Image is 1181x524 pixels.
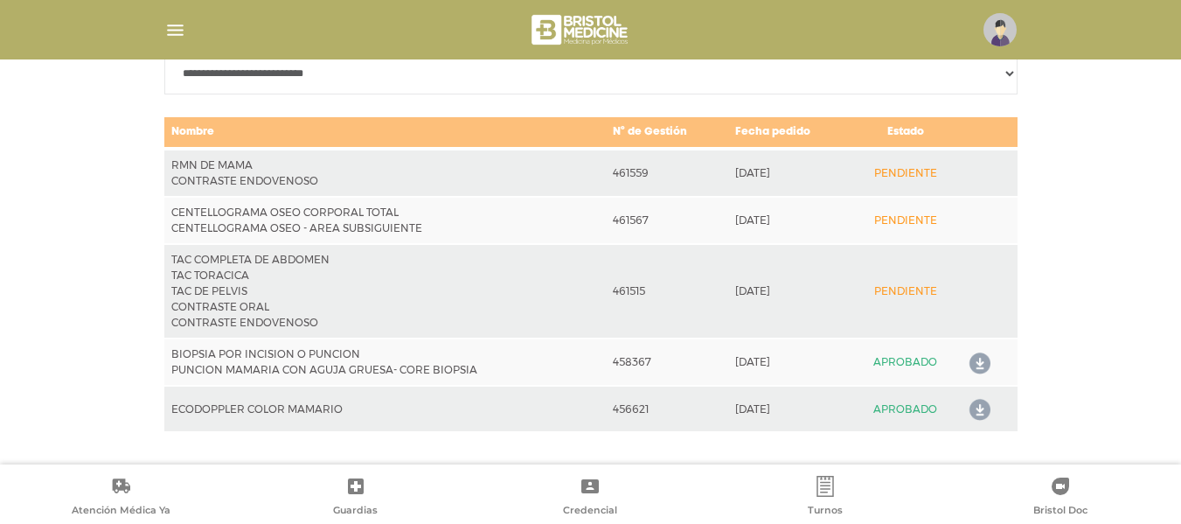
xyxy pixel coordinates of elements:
[563,504,617,520] span: Credencial
[606,149,728,197] td: 461559
[164,116,607,149] td: Nombre
[851,197,959,244] td: PENDIENTE
[3,476,239,521] a: Atención Médica Ya
[728,197,851,244] td: [DATE]
[808,504,843,520] span: Turnos
[529,9,633,51] img: bristol-medicine-blanco.png
[983,13,1017,46] img: profile-placeholder.svg
[851,386,959,432] td: APROBADO
[164,19,186,41] img: Cober_menu-lines-white.svg
[851,244,959,339] td: PENDIENTE
[164,149,607,197] td: RMN DE MAMA CONTRASTE ENDOVENOSO
[239,476,474,521] a: Guardias
[606,386,728,432] td: 456621
[728,386,851,432] td: [DATE]
[728,244,851,339] td: [DATE]
[606,244,728,339] td: 461515
[851,149,959,197] td: PENDIENTE
[72,504,170,520] span: Atención Médica Ya
[942,476,1178,521] a: Bristol Doc
[473,476,708,521] a: Credencial
[728,116,851,149] td: Fecha pedido
[728,149,851,197] td: [DATE]
[333,504,378,520] span: Guardias
[164,339,607,386] td: BIOPSIA POR INCISION O PUNCION PUNCION MAMARIA CON AGUJA GRUESA- CORE BIOPSIA
[606,197,728,244] td: 461567
[728,339,851,386] td: [DATE]
[164,386,607,432] td: ECODOPPLER COLOR MAMARIO
[1033,504,1087,520] span: Bristol Doc
[851,339,959,386] td: APROBADO
[164,244,607,339] td: TAC COMPLETA DE ABDOMEN TAC TORACICA TAC DE PELVIS CONTRASTE ORAL CONTRASTE ENDOVENOSO
[606,116,728,149] td: N° de Gestión
[164,197,607,244] td: CENTELLOGRAMA OSEO CORPORAL TOTAL CENTELLOGRAMA OSEO - AREA SUBSIGUIENTE
[606,339,728,386] td: 458367
[708,476,943,521] a: Turnos
[851,116,959,149] td: Estado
